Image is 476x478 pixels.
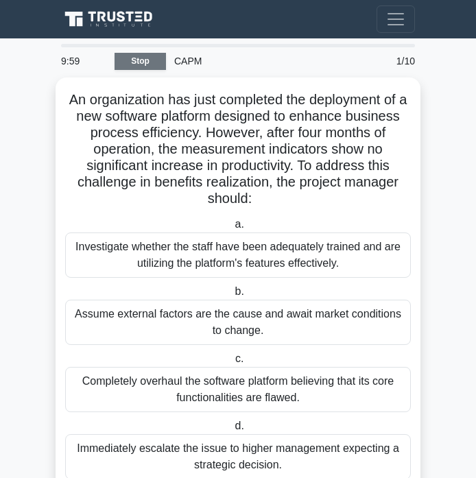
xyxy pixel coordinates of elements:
div: 9:59 [53,47,115,75]
button: Toggle navigation [377,5,415,33]
div: Investigate whether the staff have been adequately trained and are utilizing the platform's featu... [65,232,411,278]
span: c. [235,352,243,364]
span: d. [235,420,244,431]
span: a. [235,218,244,230]
div: Assume external factors are the cause and await market conditions to change. [65,300,411,345]
h5: An organization has just completed the deployment of a new software platform designed to enhance ... [64,91,412,208]
div: Completely overhaul the software platform believing that its core functionalities are flawed. [65,367,411,412]
div: CAPM [166,47,361,75]
a: Stop [115,53,166,70]
span: b. [235,285,244,297]
div: 1/10 [361,47,423,75]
